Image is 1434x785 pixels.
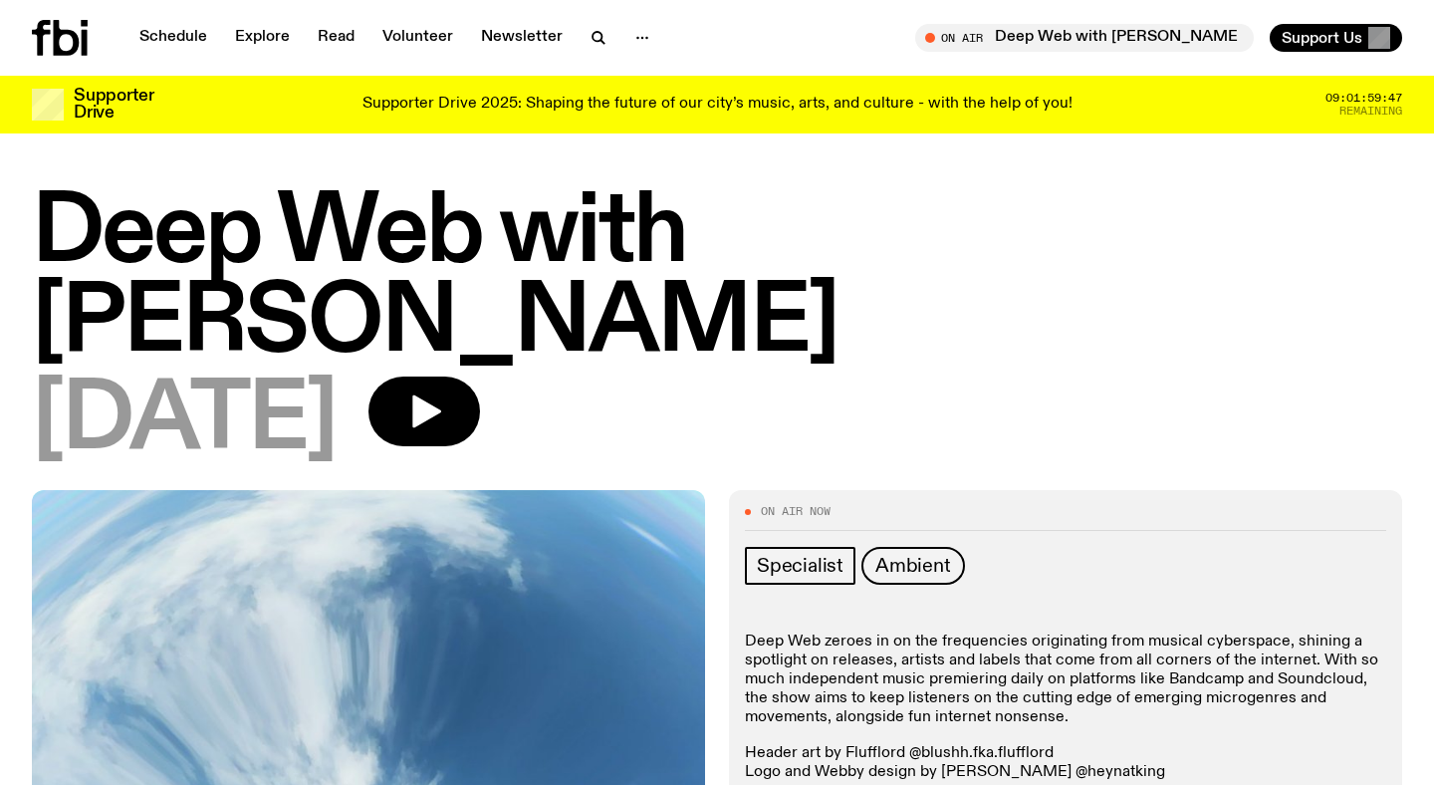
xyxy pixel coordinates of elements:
a: Read [306,24,366,52]
p: Header art by Flufflord @blushh.fka.flufflord Logo and Webby design by [PERSON_NAME] @heynatking [745,744,1386,782]
span: Remaining [1339,106,1402,117]
a: Schedule [127,24,219,52]
span: Ambient [875,555,951,577]
p: Supporter Drive 2025: Shaping the future of our city’s music, arts, and culture - with the help o... [362,96,1073,114]
span: On Air Now [761,506,831,517]
h3: Supporter Drive [74,88,153,122]
button: Support Us [1270,24,1402,52]
a: Explore [223,24,302,52]
span: Specialist [757,555,843,577]
button: On AirDeep Web with [PERSON_NAME] [915,24,1254,52]
a: Specialist [745,547,855,585]
p: Deep Web zeroes in on the frequencies originating from musical cyberspace, shining a spotlight on... [745,633,1386,728]
a: Volunteer [370,24,465,52]
a: Ambient [861,547,965,585]
span: 09:01:59:47 [1325,93,1402,104]
span: [DATE] [32,377,337,466]
span: Support Us [1282,29,1362,47]
h1: Deep Web with [PERSON_NAME] [32,189,1402,369]
a: Newsletter [469,24,575,52]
